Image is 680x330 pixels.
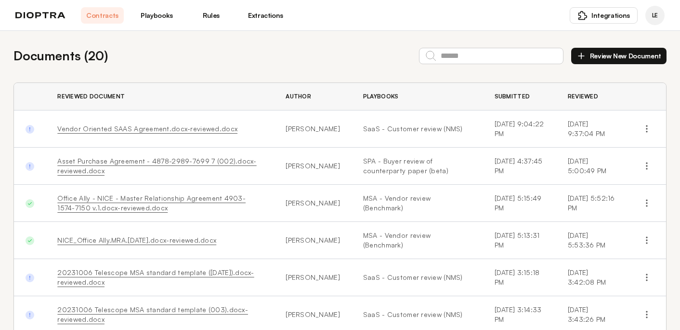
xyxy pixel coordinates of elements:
a: 20231006 Telescope MSA standard template ([DATE]).docx-reviewed.docx [57,268,254,286]
td: [DATE] 3:15:18 PM [483,259,556,296]
td: [PERSON_NAME] [274,110,352,148]
th: Submitted [483,83,556,110]
a: Asset Purchase Agreement - 4878-2989-7699 7 (002).docx-reviewed.docx [57,157,256,175]
td: [PERSON_NAME] [274,148,352,185]
td: [PERSON_NAME] [274,222,352,259]
td: [DATE] 3:42:08 PM [556,259,628,296]
button: Review New Document [571,48,667,64]
a: Office Ally - NICE - Master Relationship Agreement 4903-1574-7150 v.1.docx-reviewed.docx [57,194,246,212]
th: Reviewed Document [46,83,274,110]
a: SaaS - Customer review (NMS) [363,273,471,282]
span: LE [652,12,658,19]
a: Playbooks [135,7,178,24]
td: [DATE] 9:04:22 PM [483,110,556,148]
a: MSA - Vendor review (Benchmark) [363,231,471,250]
img: Done [26,274,34,282]
img: puzzle [578,11,588,20]
h2: Documents ( 20 ) [13,46,108,65]
a: Vendor Oriented SAAS Agreement.docx-reviewed.docx [57,124,237,133]
a: Rules [190,7,233,24]
img: Done [26,199,34,208]
td: [DATE] 5:52:16 PM [556,185,628,222]
td: [DATE] 5:53:36 PM [556,222,628,259]
a: NICE_Office Ally.MRA.[DATE].docx-reviewed.docx [57,236,216,244]
a: MSA - Vendor review (Benchmark) [363,193,471,213]
td: [DATE] 5:13:31 PM [483,222,556,259]
img: Done [26,162,34,171]
td: [DATE] 9:37:04 PM [556,110,628,148]
th: Author [274,83,352,110]
a: 20231006 Telescope MSA standard template (003).docx-reviewed.docx [57,305,248,323]
button: Integrations [570,7,638,24]
div: Laurie Ehrlich [645,6,665,25]
img: logo [15,12,65,19]
a: SPA - Buyer review of counterparty paper (beta) [363,156,471,176]
img: Done [26,125,34,134]
td: [PERSON_NAME] [274,259,352,296]
th: Reviewed [556,83,628,110]
a: SaaS - Customer review (NMS) [363,124,471,134]
img: Done [26,236,34,245]
td: [DATE] 4:37:45 PM [483,148,556,185]
td: [DATE] 5:00:49 PM [556,148,628,185]
a: Contracts [81,7,124,24]
img: Done [26,311,34,319]
a: Extractions [244,7,287,24]
span: Integrations [591,11,630,20]
td: [PERSON_NAME] [274,185,352,222]
a: SaaS - Customer review (NMS) [363,310,471,319]
th: Playbooks [352,83,483,110]
td: [DATE] 5:15:49 PM [483,185,556,222]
